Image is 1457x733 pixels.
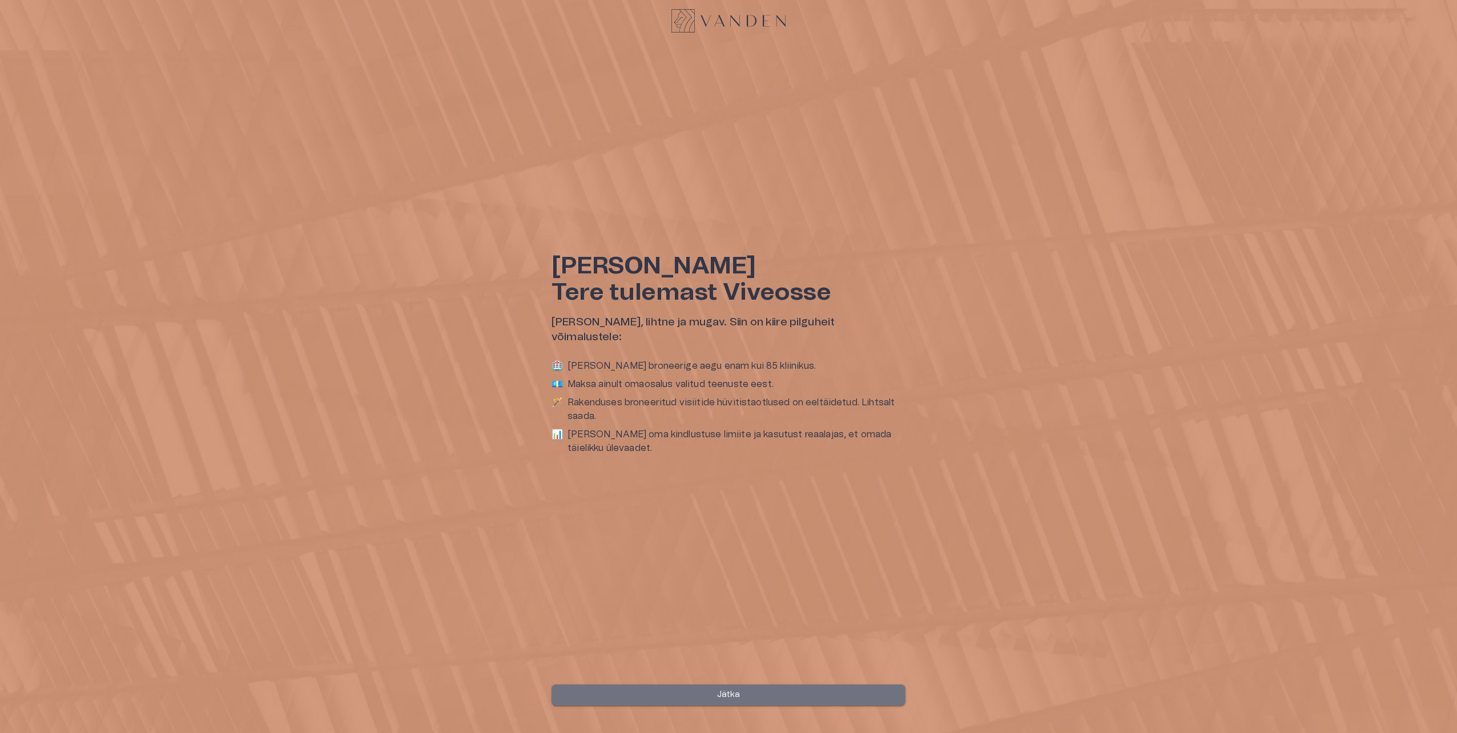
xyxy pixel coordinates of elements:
h6: [PERSON_NAME], lihtne ja mugav. Siin on kiire pilguheit võimalustele: [552,315,905,345]
li: 🏥 [552,359,905,373]
h1: Tere tulemast Viveosse [552,279,905,305]
p: Maksa ainult omaosalus valitud teenuste eest. [567,377,774,391]
p: [PERSON_NAME] broneerige aegu enam kui 85 kliinikus. [567,359,816,373]
p: [PERSON_NAME] oma kindlustuse limiite ja kasutust reaalajas, et omada täielikku ülevaadet. [567,428,905,455]
li: 📊 [552,428,905,455]
h1: [PERSON_NAME] [552,253,905,279]
button: Jätka [552,684,905,706]
li: 🪄 [552,396,905,423]
p: Rakenduses broneeritud visiitide hüvitistaotlused on eeltäidetud. Lihtsalt saada. [567,396,905,423]
p: Jätka [717,689,740,701]
li: 💶 [552,377,905,391]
